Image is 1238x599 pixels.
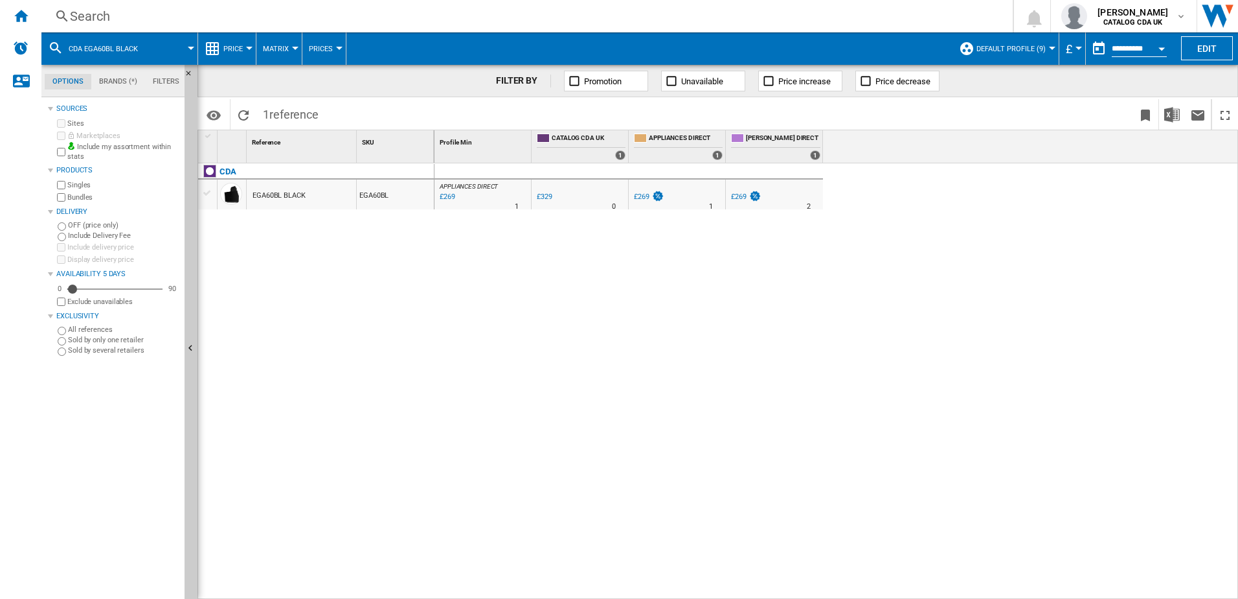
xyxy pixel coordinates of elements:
[649,134,723,145] span: APPLIANCES DIRECT
[263,32,295,65] button: Matrix
[185,65,200,88] button: Hide
[357,180,434,209] div: EGA60BL
[249,130,356,150] div: Sort None
[1066,32,1079,65] button: £
[1181,36,1233,60] button: Edit
[220,130,246,150] div: Sort None
[57,243,65,252] input: Include delivery price
[1150,35,1173,58] button: Open calendar
[58,222,66,231] input: OFF (price only)
[1212,99,1238,130] button: Maximize
[1185,99,1211,130] button: Send this report by email
[309,32,339,65] div: Prices
[67,242,179,252] label: Include delivery price
[252,139,280,146] span: Reference
[632,191,664,204] div: £269
[223,45,243,53] span: Price
[976,45,1046,53] span: Default profile (9)
[1159,99,1185,130] button: Download in Excel
[58,233,66,241] input: Include Delivery Fee
[69,32,151,65] button: CDA EGA60BL BLACK
[58,337,66,346] input: Sold by only one retailer
[68,335,179,345] label: Sold by only one retailer
[67,297,179,307] label: Exclude unavailables
[67,131,179,141] label: Marketplaces
[67,142,179,162] label: Include my assortment within stats
[359,130,434,150] div: SKU Sort None
[1132,99,1158,130] button: Bookmark this report
[223,32,249,65] button: Price
[67,193,179,202] label: Bundles
[57,298,65,306] input: Display delivery price
[634,193,649,201] div: £269
[537,193,552,201] div: £329
[231,99,256,130] button: Reload
[1066,42,1072,56] span: £
[68,220,179,230] label: OFF (price only)
[651,191,664,202] img: promotionV3.png
[612,200,616,213] div: Delivery Time : 0 day
[48,32,191,65] div: CDA EGA60BL BLACK
[253,181,306,211] div: EGA60BL BLACK
[440,183,498,190] span: APPLIANCES DIRECT
[57,119,65,128] input: Sites
[205,32,249,65] div: Price
[584,76,622,86] span: Promotion
[269,108,319,121] span: reference
[58,347,66,356] input: Sold by several retailers
[256,99,325,126] span: 1
[67,119,179,128] label: Sites
[57,193,65,202] input: Bundles
[748,191,761,202] img: promotionV3.png
[778,76,831,86] span: Price increase
[855,71,940,91] button: Price decrease
[535,191,552,204] div: £329
[70,7,979,25] div: Search
[57,144,65,160] input: Include my assortment within stats
[438,191,455,204] div: Last updated : Friday, 22 August 2025 13:24
[67,283,163,296] md-slider: Availability
[56,207,179,217] div: Delivery
[875,76,930,86] span: Price decrease
[91,74,145,89] md-tab-item: Brands (*)
[1059,32,1086,65] md-menu: Currency
[57,181,65,189] input: Singles
[709,200,713,213] div: Delivery Time : 1 day
[263,45,289,53] span: Matrix
[515,200,519,213] div: Delivery Time : 1 day
[758,71,842,91] button: Price increase
[56,104,179,114] div: Sources
[67,180,179,190] label: Singles
[976,32,1052,65] button: Default profile (9)
[728,130,823,163] div: [PERSON_NAME] DIRECT 1 offers sold by HUGHES DIRECT
[807,200,811,213] div: Delivery Time : 2 days
[249,130,356,150] div: Reference Sort None
[810,150,820,160] div: 1 offers sold by HUGHES DIRECT
[45,74,91,89] md-tab-item: Options
[68,325,179,335] label: All references
[165,284,179,294] div: 90
[1103,18,1162,27] b: CATALOG CDA UK
[440,139,472,146] span: Profile Min
[437,130,531,150] div: Sort None
[746,134,820,145] span: [PERSON_NAME] DIRECT
[496,75,551,88] div: FILTER BY
[681,76,723,86] span: Unavailable
[359,130,434,150] div: Sort None
[69,45,138,53] span: CDA EGA60BL BLACK
[615,150,625,160] div: 1 offers sold by CATALOG CDA UK
[56,311,179,322] div: Exclusivity
[1061,3,1087,29] img: profile.jpg
[309,45,333,53] span: Prices
[67,255,179,264] label: Display delivery price
[437,130,531,150] div: Profile Min Sort None
[56,269,179,279] div: Availability 5 Days
[564,71,648,91] button: Promotion
[54,284,65,294] div: 0
[1086,36,1112,62] button: md-calendar
[959,32,1052,65] div: Default profile (9)
[712,150,723,160] div: 1 offers sold by APPLIANCES DIRECT
[58,327,66,335] input: All references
